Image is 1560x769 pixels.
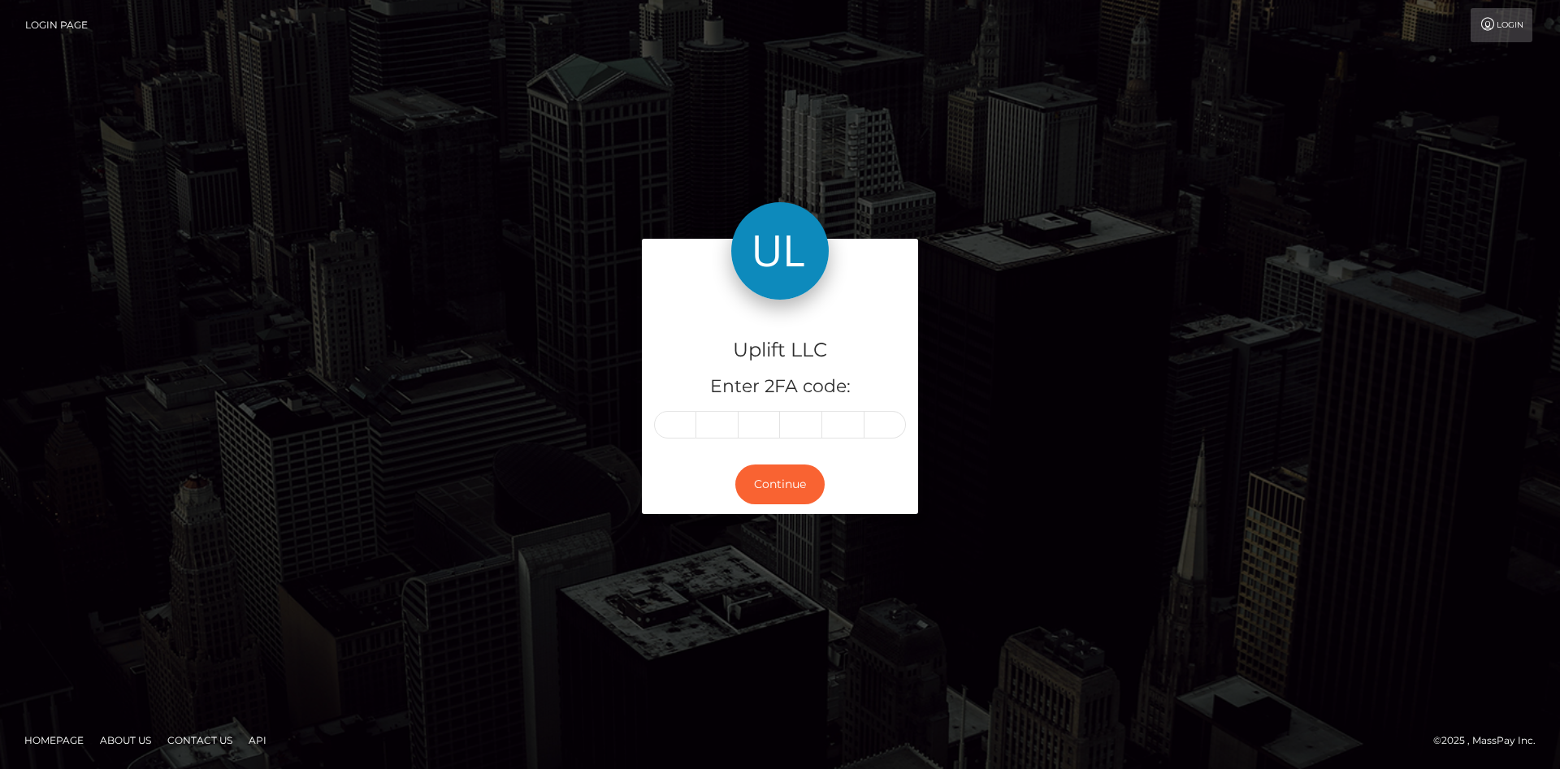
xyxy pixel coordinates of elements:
[735,464,825,504] button: Continue
[18,728,90,753] a: Homepage
[654,374,906,400] h5: Enter 2FA code:
[93,728,158,753] a: About Us
[654,336,906,365] h4: Uplift LLC
[731,202,829,300] img: Uplift LLC
[242,728,273,753] a: API
[25,8,88,42] a: Login Page
[1471,8,1532,42] a: Login
[161,728,239,753] a: Contact Us
[1433,732,1548,750] div: © 2025 , MassPay Inc.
